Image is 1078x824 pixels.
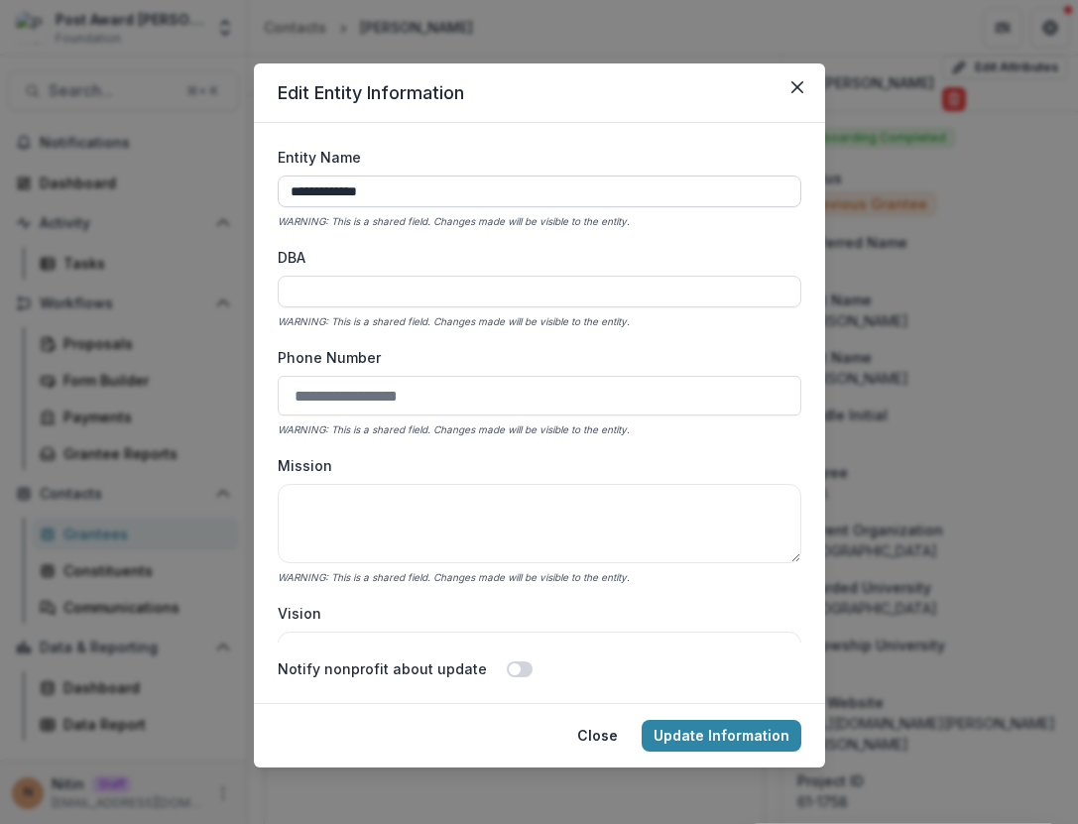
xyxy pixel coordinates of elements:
[278,247,789,268] label: DBA
[565,720,630,752] button: Close
[278,603,789,624] label: Vision
[278,315,630,327] i: WARNING: This is a shared field. Changes made will be visible to the entity.
[254,63,825,123] header: Edit Entity Information
[278,215,630,227] i: WARNING: This is a shared field. Changes made will be visible to the entity.
[781,71,813,103] button: Close
[278,347,789,368] label: Phone Number
[278,147,789,168] label: Entity Name
[278,455,789,476] label: Mission
[642,720,801,752] button: Update Information
[278,571,630,583] i: WARNING: This is a shared field. Changes made will be visible to the entity.
[278,658,487,679] label: Notify nonprofit about update
[278,423,630,435] i: WARNING: This is a shared field. Changes made will be visible to the entity.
